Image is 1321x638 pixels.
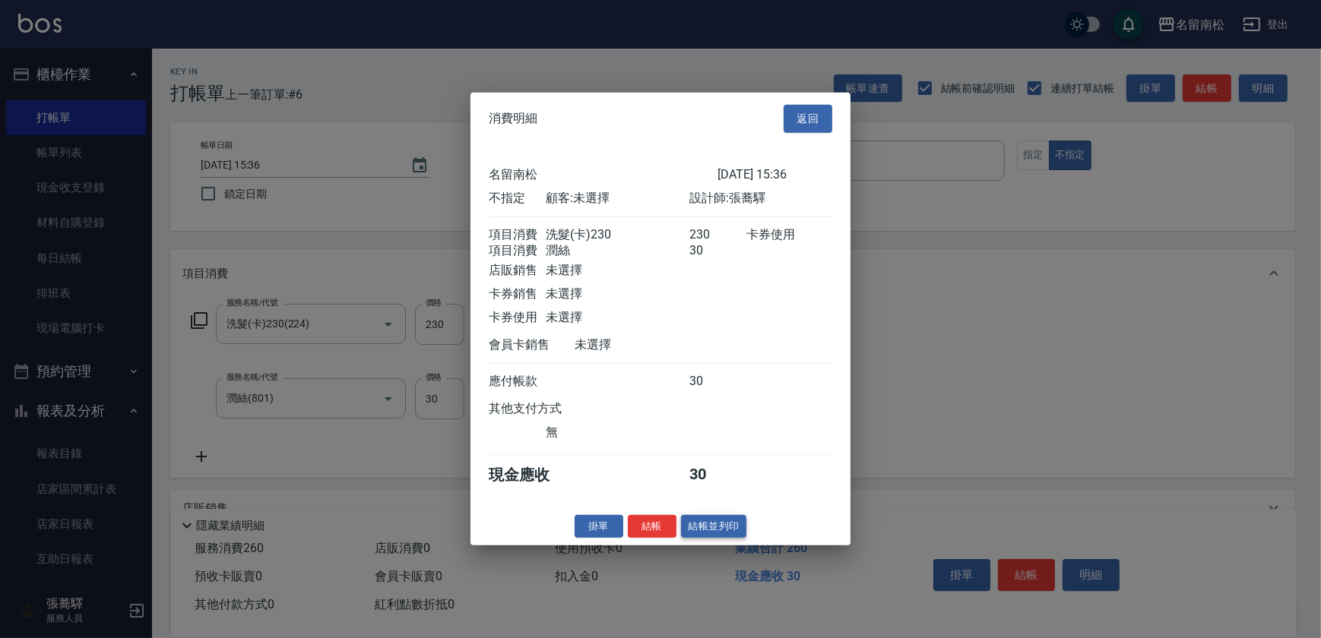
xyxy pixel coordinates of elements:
[489,309,546,325] div: 卡券使用
[489,286,546,302] div: 卡券銷售
[489,336,575,352] div: 會員卡銷售
[628,514,676,538] button: 結帳
[689,373,746,389] div: 30
[689,226,746,242] div: 230
[546,309,689,325] div: 未選擇
[689,190,832,206] div: 設計師: 張蕎驛
[489,166,718,182] div: 名留南松
[681,514,747,538] button: 結帳並列印
[546,286,689,302] div: 未選擇
[489,400,603,416] div: 其他支付方式
[489,242,546,258] div: 項目消費
[546,242,689,258] div: 潤絲
[546,262,689,278] div: 未選擇
[689,242,746,258] div: 30
[746,226,832,242] div: 卡券使用
[575,514,623,538] button: 掛單
[546,226,689,242] div: 洗髮(卡)230
[489,373,546,389] div: 應付帳款
[546,424,689,440] div: 無
[689,464,746,485] div: 30
[489,262,546,278] div: 店販銷售
[546,190,689,206] div: 顧客: 未選擇
[489,464,575,485] div: 現金應收
[718,166,832,182] div: [DATE] 15:36
[489,111,537,126] span: 消費明細
[575,336,718,352] div: 未選擇
[489,190,546,206] div: 不指定
[784,105,832,133] button: 返回
[489,226,546,242] div: 項目消費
